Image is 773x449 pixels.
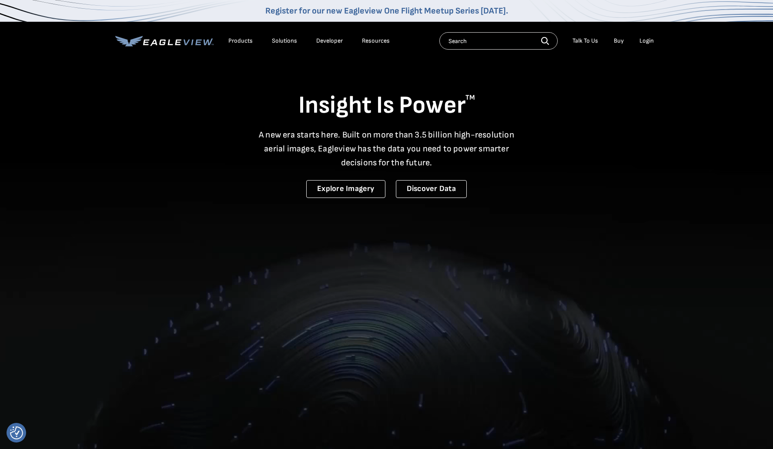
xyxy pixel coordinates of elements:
div: Solutions [272,37,297,45]
a: Buy [614,37,624,45]
a: Explore Imagery [306,180,385,198]
div: Talk To Us [572,37,598,45]
div: Resources [362,37,390,45]
button: Consent Preferences [10,426,23,439]
input: Search [439,32,558,50]
div: Products [228,37,253,45]
img: Revisit consent button [10,426,23,439]
a: Register for our new Eagleview One Flight Meetup Series [DATE]. [265,6,508,16]
div: Login [639,37,654,45]
h1: Insight Is Power [115,90,658,121]
sup: TM [465,94,475,102]
p: A new era starts here. Built on more than 3.5 billion high-resolution aerial images, Eagleview ha... [254,128,520,170]
a: Developer [316,37,343,45]
a: Discover Data [396,180,467,198]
